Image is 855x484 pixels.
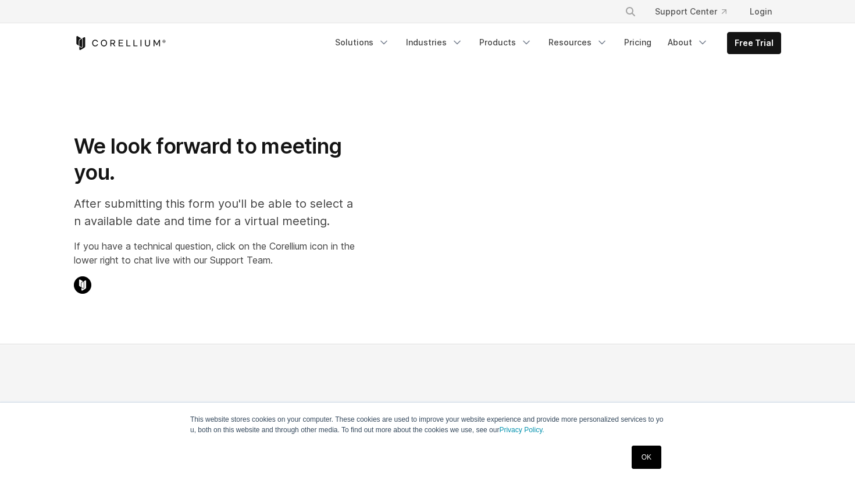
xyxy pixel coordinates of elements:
div: Navigation Menu [611,1,781,22]
a: OK [632,446,661,469]
a: About [661,32,715,53]
a: Login [740,1,781,22]
a: Solutions [328,32,397,53]
p: After submitting this form you'll be able to select an available date and time for a virtual meet... [74,195,355,230]
a: Privacy Policy. [499,426,544,434]
a: Resources [541,32,615,53]
a: Support Center [646,1,736,22]
button: Search [620,1,641,22]
a: Corellium Home [74,36,166,50]
p: This website stores cookies on your computer. These cookies are used to improve your website expe... [190,414,665,435]
a: Industries [399,32,470,53]
div: Navigation Menu [328,32,781,54]
a: Products [472,32,539,53]
p: If you have a technical question, click on the Corellium icon in the lower right to chat live wit... [74,239,355,267]
a: Free Trial [728,33,781,54]
div: Get started with Corellium [74,401,372,418]
img: Corellium Chat Icon [74,276,91,294]
h1: We look forward to meeting you. [74,133,355,186]
a: Pricing [617,32,658,53]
